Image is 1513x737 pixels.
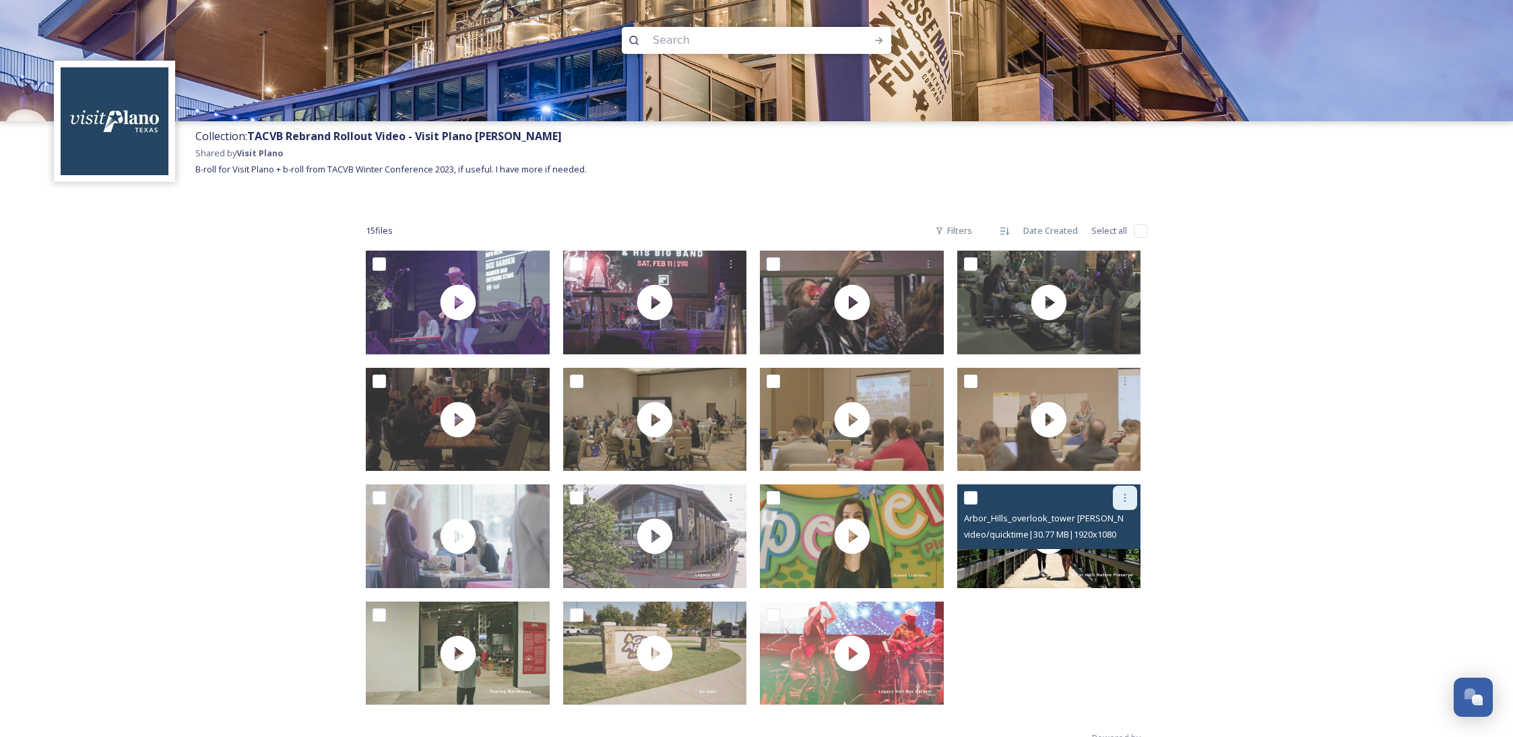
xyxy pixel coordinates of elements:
[366,368,550,472] img: thumbnail
[366,224,393,237] span: 15 file s
[760,251,944,354] img: thumbnail
[760,368,944,472] img: thumbnail
[195,163,587,175] span: B-roll for Visit Plano + b-roll from TACVB Winter Conference 2023, if useful. I have more if needed.
[366,602,550,705] img: thumbnail
[964,511,1163,524] span: Arbor_Hills_overlook_tower [PERSON_NAME].mov
[964,528,1116,540] span: video/quicktime | 30.77 MB | 1920 x 1080
[957,368,1141,472] img: thumbnail
[195,129,562,143] span: Collection:
[1017,218,1085,244] div: Date Created
[928,218,979,244] div: Filters
[760,484,944,588] img: thumbnail
[563,484,747,588] img: thumbnail
[366,484,550,588] img: thumbnail
[247,129,562,143] strong: TACVB Rebrand Rollout Video - Visit Plano [PERSON_NAME]
[195,147,284,159] span: Shared by
[61,67,168,175] img: images.jpeg
[563,251,747,354] img: thumbnail
[957,251,1141,354] img: thumbnail
[1091,224,1127,237] span: Select all
[366,251,550,354] img: thumbnail
[563,368,747,472] img: thumbnail
[236,147,284,159] strong: Visit Plano
[563,602,747,705] img: thumbnail
[646,26,831,55] input: Search
[1454,678,1493,717] button: Open Chat
[760,602,944,705] img: thumbnail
